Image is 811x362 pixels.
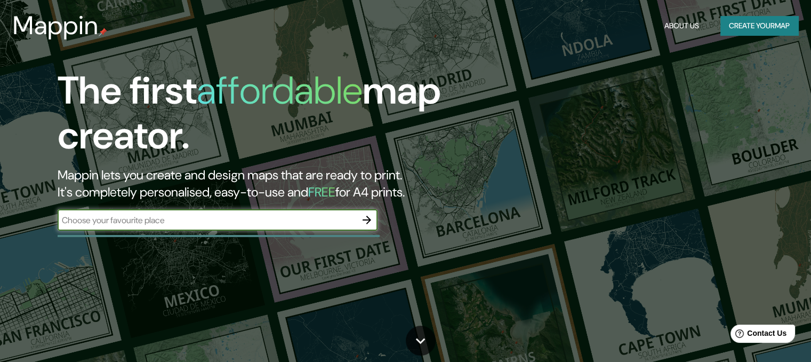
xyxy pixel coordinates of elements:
[58,214,356,226] input: Choose your favourite place
[13,11,99,41] h3: Mappin
[716,320,799,350] iframe: Help widget launcher
[58,167,463,201] h2: Mappin lets you create and design maps that are ready to print. It's completely personalised, eas...
[660,16,703,36] button: About Us
[720,16,798,36] button: Create yourmap
[58,68,463,167] h1: The first map creator.
[308,184,335,200] h5: FREE
[99,28,107,36] img: mappin-pin
[197,66,363,115] h1: affordable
